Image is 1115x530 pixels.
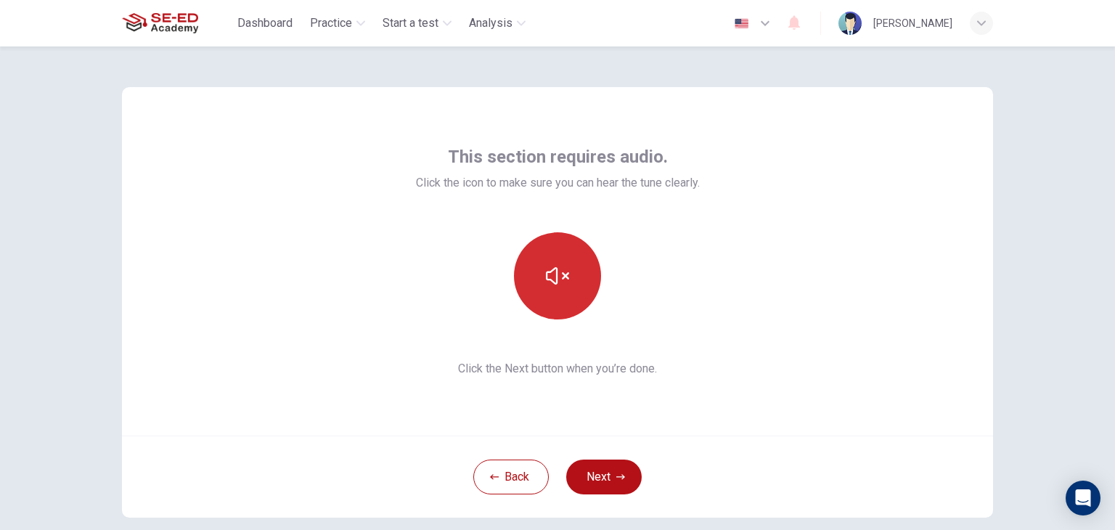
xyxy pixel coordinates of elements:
div: Open Intercom Messenger [1066,481,1100,515]
button: Back [473,460,549,494]
button: Analysis [463,10,531,36]
span: Click the icon to make sure you can hear the tune clearly. [416,174,700,192]
button: Dashboard [232,10,298,36]
span: Analysis [469,15,512,32]
span: Start a test [383,15,438,32]
button: Start a test [377,10,457,36]
span: Click the Next button when you’re done. [416,360,700,378]
img: Profile picture [838,12,862,35]
span: Dashboard [237,15,293,32]
span: Practice [310,15,352,32]
img: SE-ED Academy logo [122,9,198,38]
span: This section requires audio. [448,145,668,168]
a: SE-ED Academy logo [122,9,232,38]
button: Practice [304,10,371,36]
button: Next [566,460,642,494]
div: [PERSON_NAME] [873,15,952,32]
img: en [732,18,751,29]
